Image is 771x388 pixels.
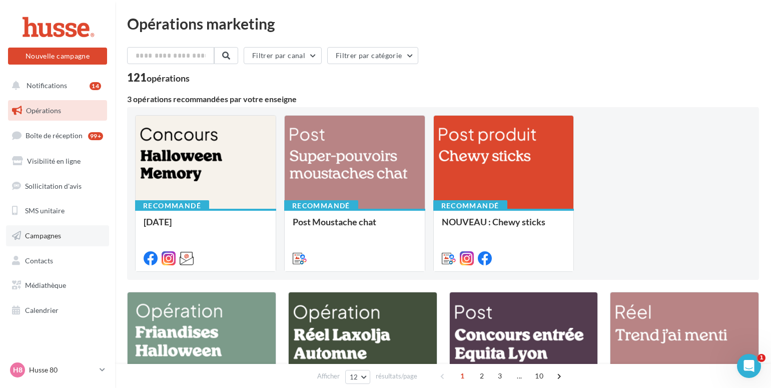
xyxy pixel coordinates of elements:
[6,300,109,321] a: Calendrier
[127,95,759,103] div: 3 opérations recommandées par votre enseigne
[454,368,470,384] span: 1
[6,125,109,146] a: Boîte de réception99+
[27,157,81,165] span: Visibilité en ligne
[144,217,268,237] div: [DATE]
[350,373,358,381] span: 12
[6,250,109,271] a: Contacts
[6,200,109,221] a: SMS unitaire
[376,371,417,381] span: résultats/page
[25,256,53,265] span: Contacts
[531,368,547,384] span: 10
[25,181,82,190] span: Sollicitation d'avis
[25,281,66,289] span: Médiathèque
[90,82,101,90] div: 14
[147,74,190,83] div: opérations
[127,16,759,31] div: Opérations marketing
[25,206,65,215] span: SMS unitaire
[293,217,417,237] div: Post Moustache chat
[25,306,59,314] span: Calendrier
[317,371,340,381] span: Afficher
[492,368,508,384] span: 3
[13,365,23,375] span: H8
[27,81,67,90] span: Notifications
[29,365,96,375] p: Husse 80
[26,131,83,140] span: Boîte de réception
[8,360,107,379] a: H8 Husse 80
[474,368,490,384] span: 2
[345,370,371,384] button: 12
[442,217,566,237] div: NOUVEAU : Chewy sticks
[6,75,105,96] button: Notifications 14
[511,368,527,384] span: ...
[6,151,109,172] a: Visibilité en ligne
[737,354,761,378] iframe: Intercom live chat
[25,231,61,240] span: Campagnes
[8,48,107,65] button: Nouvelle campagne
[6,225,109,246] a: Campagnes
[6,176,109,197] a: Sollicitation d'avis
[26,106,61,115] span: Opérations
[135,200,209,211] div: Recommandé
[244,47,322,64] button: Filtrer par canal
[127,72,190,83] div: 121
[757,354,765,362] span: 1
[6,100,109,121] a: Opérations
[88,132,103,140] div: 99+
[327,47,418,64] button: Filtrer par catégorie
[6,275,109,296] a: Médiathèque
[284,200,358,211] div: Recommandé
[433,200,507,211] div: Recommandé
